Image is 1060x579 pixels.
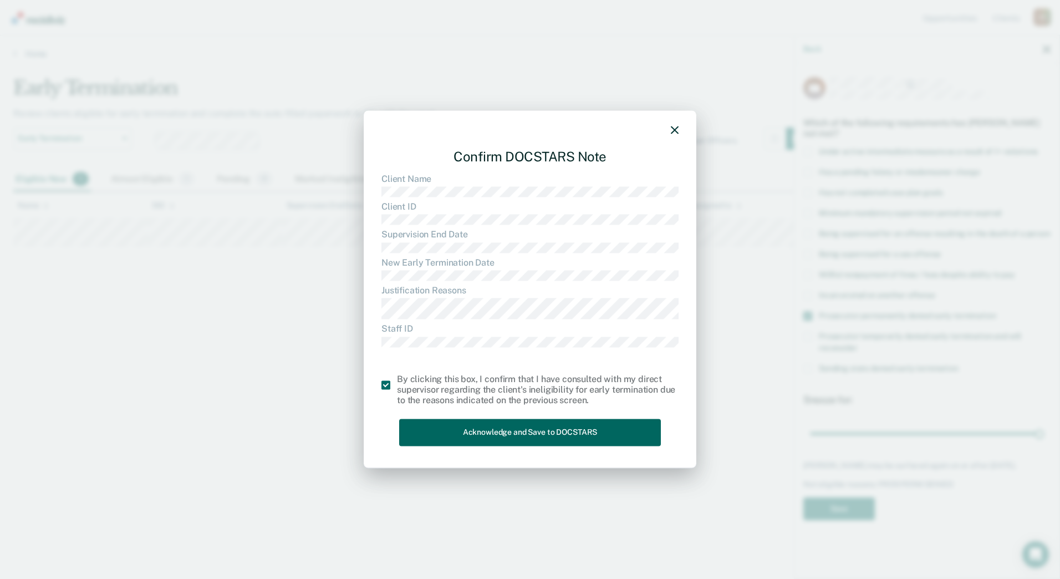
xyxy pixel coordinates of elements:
[397,374,679,406] div: By clicking this box, I confirm that I have consulted with my direct supervisor regarding the cli...
[381,324,679,334] dt: Staff ID
[381,257,679,268] dt: New Early Termination Date
[381,285,679,296] dt: Justification Reasons
[381,230,679,240] dt: Supervision End Date
[381,202,679,212] dt: Client ID
[381,174,679,184] dt: Client Name
[399,419,661,446] button: Acknowledge and Save to DOCSTARS
[381,140,679,174] div: Confirm DOCSTARS Note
